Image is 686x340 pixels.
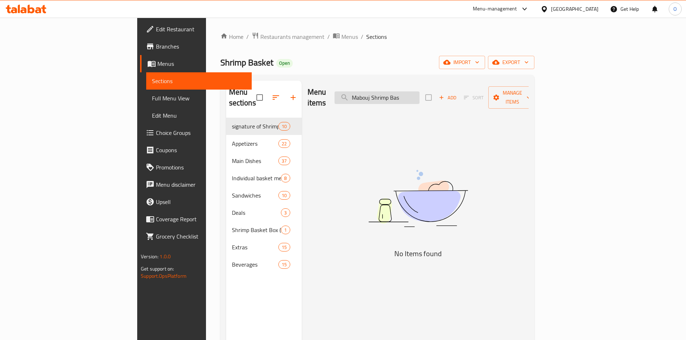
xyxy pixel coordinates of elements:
span: Grocery Checklist [156,232,246,241]
h5: No Items found [328,248,508,259]
li: / [361,32,363,41]
span: Coupons [156,146,246,154]
span: Add item [436,92,459,103]
button: export [488,56,534,69]
div: Shrimp Basket Box (You Are The Chef)1 [226,221,302,239]
span: Edit Menu [152,111,246,120]
div: signature of Shrimp Basket10 [226,118,302,135]
span: Menus [341,32,358,41]
a: Edit Restaurant [140,21,252,38]
span: 37 [279,158,290,164]
h2: Menu items [308,87,326,108]
div: items [278,157,290,165]
span: Promotions [156,163,246,172]
span: Extras [232,243,279,251]
div: items [278,191,290,200]
div: [GEOGRAPHIC_DATA] [551,5,598,13]
span: Choice Groups [156,128,246,137]
div: Deals3 [226,204,302,221]
span: Branches [156,42,246,51]
span: Deals [232,208,281,217]
a: Menus [333,32,358,41]
li: / [327,32,330,41]
a: Coupons [140,141,252,159]
a: Support.OpsPlatform [141,271,187,281]
span: Restaurants management [260,32,324,41]
span: signature of Shrimp Basket [232,122,279,131]
span: Main Dishes [232,157,279,165]
div: items [278,243,290,251]
span: Shrimp Basket Box (You Are The Chef) [232,226,281,234]
span: Edit Restaurant [156,25,246,33]
span: 1.0.0 [160,252,171,261]
span: Sort sections [267,89,284,106]
span: Sections [366,32,387,41]
span: Menus [157,59,246,68]
span: Shrimp Basket [220,54,273,71]
div: items [278,122,290,131]
a: Menus [140,55,252,72]
span: export [494,58,529,67]
a: Branches [140,38,252,55]
span: Add [438,94,457,102]
span: 15 [279,244,290,251]
a: Full Menu View [146,90,252,107]
span: Full Menu View [152,94,246,103]
div: Menu-management [473,5,517,13]
span: Menu disclaimer [156,180,246,189]
div: Sandwiches10 [226,187,302,204]
div: items [281,174,290,182]
div: Appetizers22 [226,135,302,152]
span: 1 [281,227,290,234]
img: dish.svg [328,151,508,246]
span: 10 [279,192,290,199]
span: import [445,58,479,67]
a: Coverage Report [140,210,252,228]
span: 22 [279,140,290,147]
a: Grocery Checklist [140,228,252,245]
div: items [278,139,290,148]
span: Beverages [232,260,279,269]
a: Choice Groups [140,124,252,141]
div: Individual basket meals8 [226,169,302,187]
span: Open [276,60,293,66]
a: Menu disclaimer [140,176,252,193]
a: Sections [146,72,252,90]
span: Select section first [459,92,488,103]
span: Sandwiches [232,191,279,200]
div: items [281,226,290,234]
span: 3 [281,209,290,216]
span: Sections [152,77,246,85]
button: Add section [284,89,302,106]
span: 10 [279,123,290,130]
div: Extras15 [226,239,302,256]
a: Promotions [140,159,252,176]
div: Main Dishes37 [226,152,302,169]
a: Upsell [140,193,252,210]
nav: Menu sections [226,115,302,276]
div: items [278,260,290,269]
span: Select all sections [252,90,267,105]
span: O [673,5,677,13]
div: items [281,208,290,217]
div: Open [276,59,293,68]
input: search [335,91,420,104]
span: 15 [279,261,290,268]
span: Version: [141,252,158,261]
span: Individual basket meals [232,174,281,182]
a: Edit Menu [146,107,252,124]
span: Get support on: [141,264,174,273]
div: Beverages15 [226,256,302,273]
span: 8 [281,175,290,182]
nav: breadcrumb [220,32,534,41]
span: Appetizers [232,139,279,148]
span: Upsell [156,198,246,206]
